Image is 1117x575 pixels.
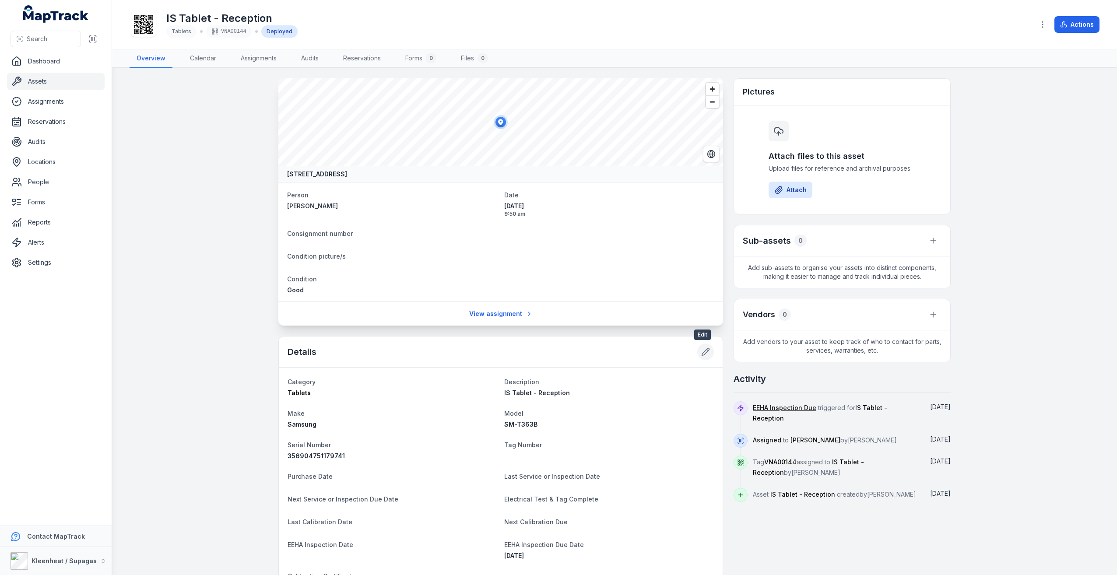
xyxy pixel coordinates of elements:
[734,330,950,362] span: Add vendors to your asset to keep track of who to contact for parts, services, warranties, etc.
[504,552,524,559] time: 30/04/2025, 12:00:00 am
[779,309,791,321] div: 0
[930,490,951,497] time: 10/01/2025, 9:49:29 am
[288,518,352,526] span: Last Calibration Date
[504,202,714,217] time: 10/01/2025, 9:50:06 am
[288,421,316,428] span: Samsung
[764,458,797,466] span: VNA00144
[7,113,105,130] a: Reservations
[287,230,353,237] span: Consignment number
[753,491,916,498] span: Asset created by [PERSON_NAME]
[7,53,105,70] a: Dashboard
[504,410,523,417] span: Model
[706,95,719,108] button: Zoom out
[504,541,584,548] span: EEHA Inspection Due Date
[1054,16,1099,33] button: Actions
[287,202,497,210] a: [PERSON_NAME]
[769,150,916,162] h3: Attach files to this asset
[288,410,305,417] span: Make
[930,435,951,443] time: 10/01/2025, 9:50:06 am
[234,49,284,68] a: Assignments
[734,373,766,385] h2: Activity
[426,53,436,63] div: 0
[504,389,570,396] span: IS Tablet - Reception
[504,552,524,559] span: [DATE]
[478,53,488,63] div: 0
[504,210,714,217] span: 9:50 am
[288,441,331,449] span: Serial Number
[288,541,353,548] span: EEHA Inspection Date
[130,49,172,68] a: Overview
[261,25,298,38] div: Deployed
[206,25,252,38] div: VNA00144
[288,452,345,459] span: 356904751179741
[287,275,317,283] span: Condition
[11,31,81,47] button: Search
[7,73,105,90] a: Assets
[790,436,840,445] a: [PERSON_NAME]
[504,495,598,503] span: Electrical Test & Tag Complete
[7,193,105,211] a: Forms
[734,256,950,288] span: Add sub-assets to organise your assets into distinct components, making it easier to manage and t...
[753,436,897,444] span: to by [PERSON_NAME]
[7,173,105,191] a: People
[398,49,443,68] a: Forms0
[930,457,951,465] span: [DATE]
[504,378,539,386] span: Description
[769,164,916,173] span: Upload files for reference and archival purposes.
[769,182,812,198] button: Attach
[32,557,97,564] strong: Kleenheat / Supagas
[930,403,951,410] span: [DATE]
[504,473,600,480] span: Last Service or Inspection Date
[294,49,326,68] a: Audits
[743,309,775,321] h3: Vendors
[930,457,951,465] time: 10/01/2025, 9:49:50 am
[287,286,304,294] span: Good
[753,436,781,445] a: Assigned
[288,346,316,358] h2: Details
[743,86,775,98] h3: Pictures
[504,191,519,199] span: Date
[504,518,568,526] span: Next Calibration Due
[183,49,223,68] a: Calendar
[288,389,311,396] span: Tablets
[7,133,105,151] a: Audits
[694,330,711,340] span: Edit
[27,35,47,43] span: Search
[7,214,105,231] a: Reports
[23,5,89,23] a: MapTrack
[288,495,398,503] span: Next Service or Inspection Due Date
[743,235,791,247] h2: Sub-assets
[464,305,538,322] a: View assignment
[278,78,723,166] canvas: Map
[930,403,951,410] time: 16/04/2025, 12:00:00 am
[930,490,951,497] span: [DATE]
[504,421,537,428] span: SM-T363B
[7,153,105,171] a: Locations
[706,83,719,95] button: Zoom in
[287,191,309,199] span: Person
[336,49,388,68] a: Reservations
[7,254,105,271] a: Settings
[794,235,807,247] div: 0
[7,234,105,251] a: Alerts
[288,473,333,480] span: Purchase Date
[753,404,887,422] span: triggered for
[930,435,951,443] span: [DATE]
[166,11,298,25] h1: IS Tablet - Reception
[504,441,542,449] span: Tag Number
[504,202,714,210] span: [DATE]
[287,252,346,260] span: Condition picture/s
[27,533,85,540] strong: Contact MapTrack
[288,378,316,386] span: Category
[753,458,864,476] span: Tag assigned to by [PERSON_NAME]
[753,403,816,412] a: EEHA Inspection Due
[703,146,720,162] button: Switch to Satellite View
[770,491,835,498] span: IS Tablet - Reception
[7,93,105,110] a: Assignments
[287,170,347,179] strong: [STREET_ADDRESS]
[454,49,495,68] a: Files0
[172,28,191,35] span: Tablets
